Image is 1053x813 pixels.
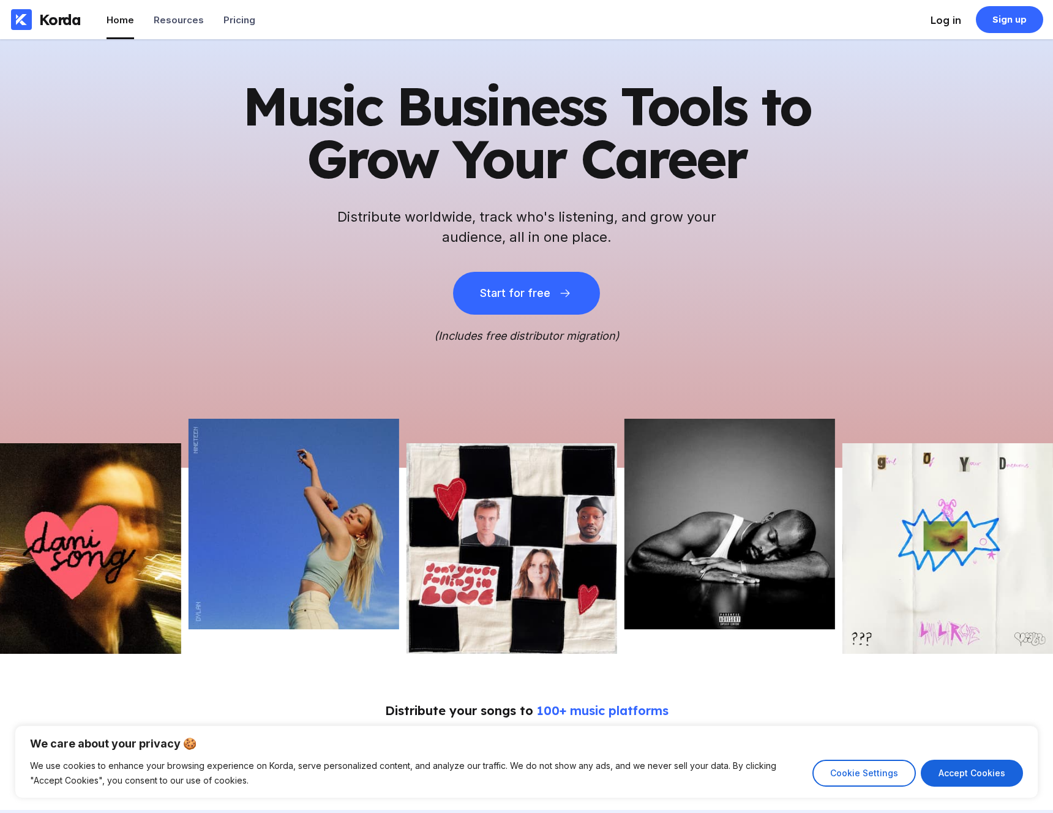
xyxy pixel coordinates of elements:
[30,736,1023,751] p: We care about your privacy 🍪
[39,10,81,29] div: Korda
[842,443,1053,654] img: Picture of the author
[434,329,620,342] i: (Includes free distributor migration)
[30,759,803,788] p: We use cookies to enhance your browsing experience on Korda, serve personalized content, and anal...
[331,207,722,247] h2: Distribute worldwide, track who's listening, and grow your audience, all in one place.
[227,80,826,185] h1: Music Business Tools to Grow Your Career
[154,14,204,26] div: Resources
[624,419,835,629] img: Picture of the author
[385,703,669,718] div: Distribute your songs to
[223,14,255,26] div: Pricing
[992,13,1027,26] div: Sign up
[107,14,134,26] div: Home
[407,443,617,654] img: Picture of the author
[189,419,399,629] img: Picture of the author
[921,760,1023,787] button: Accept Cookies
[931,14,961,26] div: Log in
[453,272,600,315] button: Start for free
[480,287,550,299] div: Start for free
[812,760,916,787] button: Cookie Settings
[976,6,1043,33] a: Sign up
[537,703,669,718] span: 100+ music platforms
